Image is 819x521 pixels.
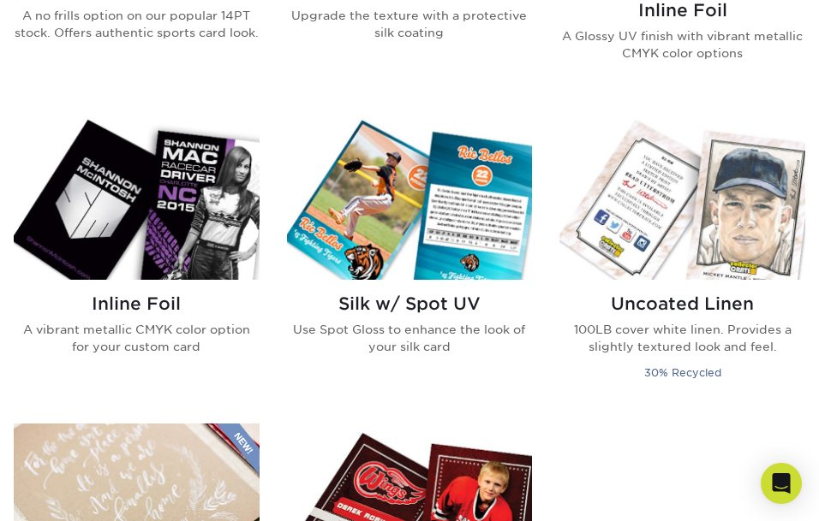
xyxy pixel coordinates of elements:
[14,110,260,404] a: Inline Foil Trading Cards Inline Foil A vibrant metallic CMYK color option for your custom card
[287,110,533,404] a: Silk w/ Spot UV Trading Cards Silk w/ Spot UV Use Spot Gloss to enhance the look of your silk card
[559,110,805,404] a: Uncoated Linen Trading Cards Uncoated Linen 100LB cover white linen. Provides a slightly textured...
[4,469,146,515] iframe: Google Customer Reviews
[14,7,260,42] p: A no frills option on our popular 14PT stock. Offers authentic sports card look.
[559,293,805,314] h2: Uncoated Linen
[287,110,533,280] img: Silk w/ Spot UV Trading Cards
[559,27,805,62] p: A Glossy UV finish with vibrant metallic CMYK color options
[287,293,533,314] h2: Silk w/ Spot UV
[559,321,805,356] p: 100LB cover white linen. Provides a slightly textured look and feel.
[559,110,805,280] img: Uncoated Linen Trading Cards
[14,110,260,280] img: Inline Foil Trading Cards
[644,366,721,379] small: 30% Recycled
[14,293,260,314] h2: Inline Foil
[287,7,533,42] p: Upgrade the texture with a protective silk coating
[217,423,260,475] img: New Product
[761,463,802,504] div: Open Intercom Messenger
[14,321,260,356] p: A vibrant metallic CMYK color option for your custom card
[287,321,533,356] p: Use Spot Gloss to enhance the look of your silk card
